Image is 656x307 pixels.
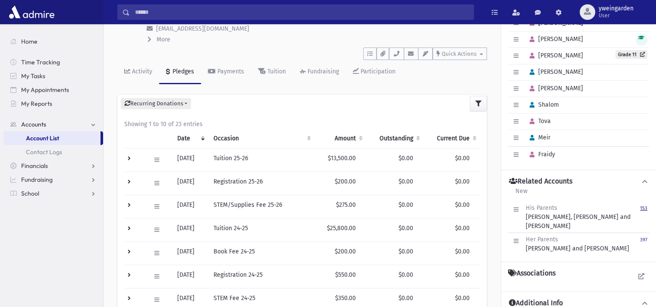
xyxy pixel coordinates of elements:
span: $0.00 [455,294,470,302]
a: Account List [3,131,100,145]
a: Tuition [251,60,293,84]
div: Participation [359,68,395,75]
span: $0.00 [455,201,470,209]
td: $200.00 [314,241,366,265]
span: His Parents [526,204,557,212]
span: [PERSON_NAME] [526,68,583,76]
a: Financials [3,159,103,173]
span: $0.00 [455,271,470,279]
td: [DATE] [172,171,208,195]
span: My Tasks [21,72,45,80]
span: $0.00 [455,178,470,185]
span: Time Tracking [21,58,60,66]
span: $0.00 [399,225,413,232]
div: Fundraising [306,68,339,75]
span: User [599,12,634,19]
input: Search [130,4,474,20]
td: [DATE] [172,195,208,218]
a: My Tasks [3,69,103,83]
a: Fundraising [293,60,346,84]
th: Outstanding: activate to sort column ascending [366,129,424,149]
span: $0.00 [455,225,470,232]
td: $13,500.00 [314,148,366,171]
a: Fundraising [3,173,103,187]
td: [DATE] [172,241,208,265]
span: Tova [526,117,551,125]
a: 397 [640,235,647,253]
span: My Reports [21,100,52,108]
span: [EMAIL_ADDRESS][DOMAIN_NAME] [156,25,249,32]
a: Contact Logs [3,145,103,159]
td: [DATE] [172,148,208,171]
h4: Related Accounts [509,177,572,186]
td: Tuition 25-26 [208,148,314,171]
td: $275.00 [314,195,366,218]
div: Payments [216,68,244,75]
a: 153 [640,203,647,231]
span: Fundraising [21,176,53,184]
a: Accounts [3,117,103,131]
a: Participation [346,60,402,84]
span: Fraidy [526,151,555,158]
div: [PERSON_NAME] and [PERSON_NAME] [526,235,629,253]
a: Activity [117,60,159,84]
span: $0.00 [455,248,470,255]
div: Activity [130,68,152,75]
span: $0.00 [399,201,413,209]
button: More [147,35,171,44]
a: Pledges [159,60,201,84]
div: [PERSON_NAME], [PERSON_NAME] and [PERSON_NAME] [526,203,640,231]
td: $550.00 [314,265,366,288]
button: Related Accounts [508,177,649,186]
td: Registration 24-25 [208,265,314,288]
th: Date: activate to sort column ascending [172,129,208,149]
span: [PERSON_NAME] [526,85,583,92]
span: My Appointments [21,86,69,94]
a: My Reports [3,97,103,111]
span: Quick Actions [442,51,477,57]
span: $0.00 [399,178,413,185]
span: Accounts [21,120,46,128]
td: Registration 25-26 [208,171,314,195]
span: Contact Logs [26,148,62,156]
span: Meir [526,134,550,141]
span: $0.00 [399,271,413,279]
h4: Associations [508,269,556,278]
span: Financials [21,162,48,170]
small: 153 [640,206,647,211]
div: Showing 1 to 10 of 23 entries [124,120,480,129]
td: $25,800.00 [314,218,366,241]
td: $200.00 [314,171,366,195]
img: AdmirePro [7,3,56,21]
td: Tuition 24-25 [208,218,314,241]
span: [PERSON_NAME] [526,52,583,59]
span: School [21,190,39,197]
div: Tuition [266,68,286,75]
span: Home [21,38,38,45]
a: My Appointments [3,83,103,97]
span: $0.00 [399,155,413,162]
span: [PERSON_NAME] [526,35,583,43]
div: Pledges [171,68,194,75]
td: STEM/Supplies Fee 25-26 [208,195,314,218]
span: $0.00 [399,294,413,302]
th: Current Due: activate to sort column ascending [424,129,480,149]
td: [DATE] [172,265,208,288]
a: Time Tracking [3,55,103,69]
span: $0.00 [455,155,470,162]
a: New [515,186,528,202]
a: School [3,187,103,200]
span: More [157,36,170,43]
button: Quick Actions [433,47,487,60]
span: Her Parents [526,236,558,243]
span: Shalom [526,101,559,108]
th: Occasion : activate to sort column ascending [208,129,314,149]
a: Grade 11 [615,50,647,59]
td: Book Fee 24-25 [208,241,314,265]
span: yweingarden [599,5,634,12]
span: $0.00 [399,248,413,255]
small: 397 [640,237,647,243]
td: [DATE] [172,218,208,241]
span: Account List [26,134,59,142]
a: Payments [201,60,251,84]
